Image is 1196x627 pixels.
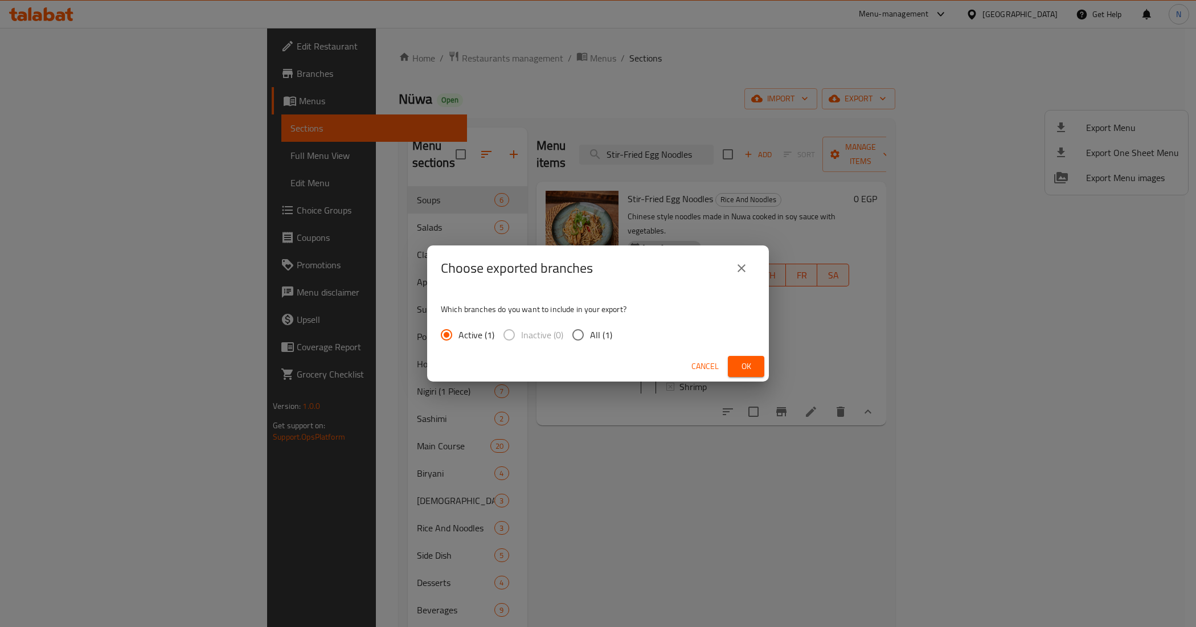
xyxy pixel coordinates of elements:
span: Ok [737,359,755,374]
h2: Choose exported branches [441,259,593,277]
button: Cancel [687,356,723,377]
span: Active (1) [458,328,494,342]
p: Which branches do you want to include in your export? [441,304,755,315]
button: close [728,255,755,282]
span: All (1) [590,328,612,342]
span: Cancel [691,359,719,374]
span: Inactive (0) [521,328,563,342]
button: Ok [728,356,764,377]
